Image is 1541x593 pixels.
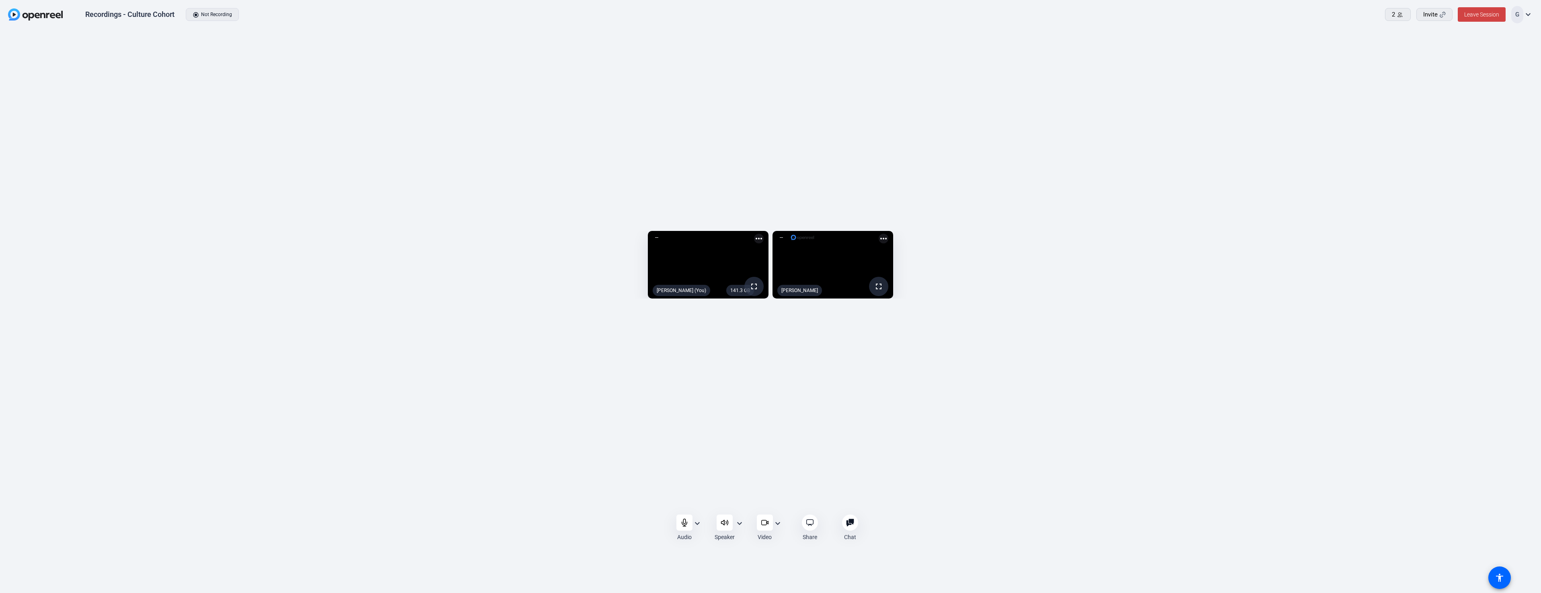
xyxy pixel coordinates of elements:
mat-icon: fullscreen [874,282,884,291]
span: Leave Session [1464,11,1499,18]
div: G [1511,6,1523,23]
div: Chat [844,533,856,541]
div: [PERSON_NAME] [777,285,822,296]
button: Leave Session [1458,7,1506,22]
div: Audio [677,533,692,541]
span: 2 [1392,10,1395,19]
div: Share [803,533,817,541]
div: Video [758,533,772,541]
img: OpenReel logo [8,8,63,21]
div: Speaker [715,533,735,541]
mat-icon: more_horiz [754,234,764,243]
mat-icon: expand_more [773,519,783,528]
mat-icon: more_horiz [879,234,888,243]
span: Invite [1423,10,1438,19]
button: 2 [1385,8,1411,21]
mat-icon: expand_more [692,519,702,528]
img: logo [790,233,815,241]
mat-icon: accessibility [1495,573,1504,583]
div: [PERSON_NAME] (You) [653,285,710,296]
mat-icon: expand_more [735,519,744,528]
div: 141.3 GB [726,285,754,296]
div: Recordings - Culture Cohort [85,10,175,19]
mat-icon: expand_more [1523,10,1533,19]
mat-icon: fullscreen [749,282,759,291]
button: Invite [1416,8,1453,21]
